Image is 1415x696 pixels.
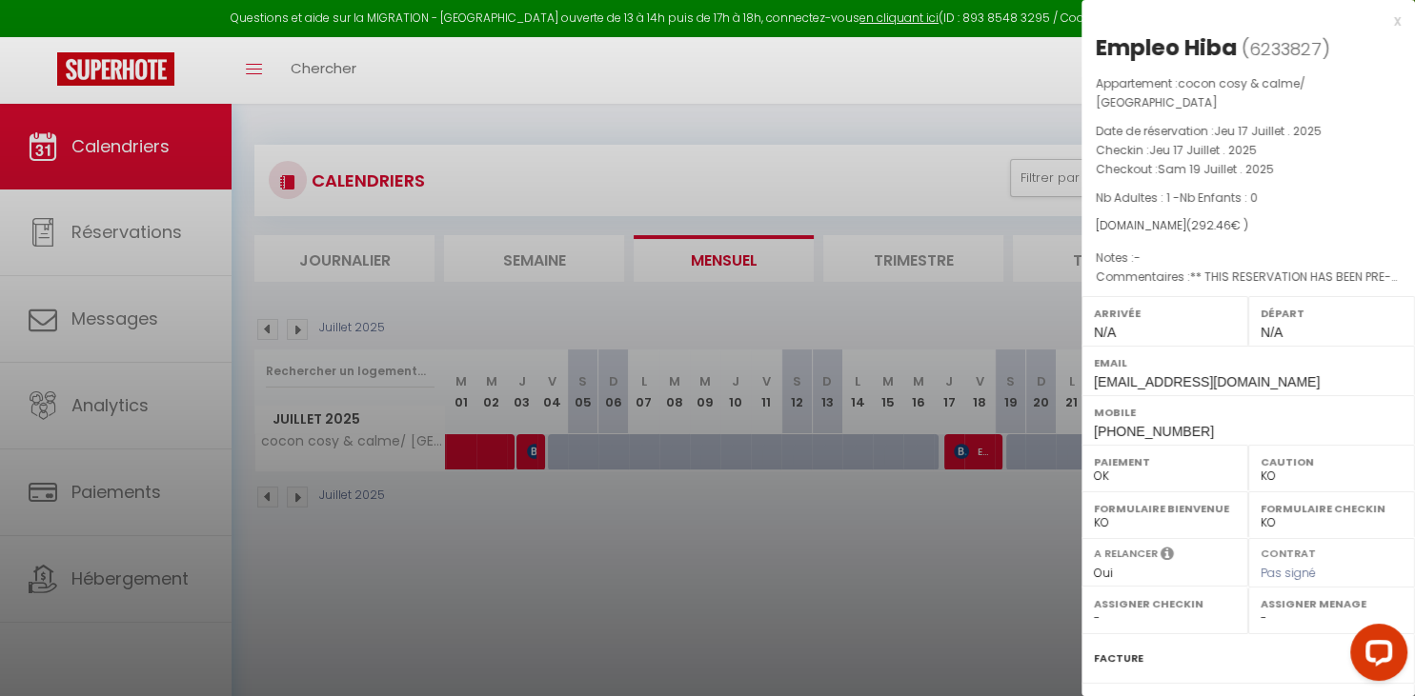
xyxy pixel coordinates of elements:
[1096,268,1401,287] p: Commentaires :
[1249,37,1322,61] span: 6233827
[1094,452,1236,471] label: Paiement
[1134,249,1141,266] span: -
[1261,546,1316,558] label: Contrat
[1161,546,1174,567] i: Sélectionner OUI si vous souhaiter envoyer les séquences de messages post-checkout
[1096,32,1237,63] div: Empleo Hiba
[1180,189,1258,206] span: Nb Enfants : 0
[1242,35,1330,62] span: ( )
[1261,325,1283,340] span: N/A
[1261,594,1403,613] label: Assigner Menage
[1094,424,1214,439] span: [PHONE_NUMBER]
[1096,75,1305,110] span: cocon cosy & calme/ [GEOGRAPHIC_DATA]
[1186,217,1248,233] span: ( € )
[1261,565,1316,581] span: Pas signé
[1214,123,1322,139] span: Jeu 17 Juillet . 2025
[1158,161,1274,177] span: Sam 19 Juillet . 2025
[1261,452,1403,471] label: Caution
[1335,616,1415,696] iframe: LiveChat chat widget
[1096,74,1401,112] p: Appartement :
[1096,249,1401,268] p: Notes :
[1094,325,1116,340] span: N/A
[1096,217,1401,235] div: [DOMAIN_NAME]
[1149,142,1257,158] span: Jeu 17 Juillet . 2025
[1094,648,1143,668] label: Facture
[1191,217,1231,233] span: 292.46
[1261,499,1403,518] label: Formulaire Checkin
[1261,304,1403,323] label: Départ
[1096,189,1258,206] span: Nb Adultes : 1 -
[1096,141,1401,160] p: Checkin :
[1094,304,1236,323] label: Arrivée
[1094,353,1403,372] label: Email
[1094,499,1236,518] label: Formulaire Bienvenue
[1094,374,1320,389] span: [EMAIL_ADDRESS][DOMAIN_NAME]
[1081,10,1401,32] div: x
[1096,122,1401,141] p: Date de réservation :
[1094,403,1403,422] label: Mobile
[1094,546,1158,562] label: A relancer
[1096,160,1401,179] p: Checkout :
[1094,594,1236,613] label: Assigner Checkin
